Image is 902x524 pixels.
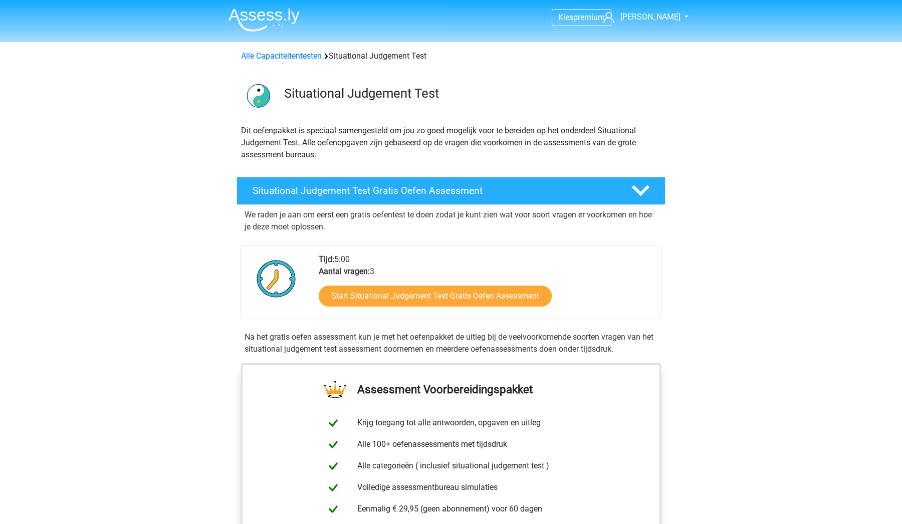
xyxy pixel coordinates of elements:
img: Assessly [229,8,300,32]
b: Aantal vragen: [319,267,370,276]
a: Situational Judgement Test Gratis Oefen Assessment [233,177,669,205]
a: Start Situational Judgement Test Gratis Oefen Assessment [319,286,552,307]
a: [PERSON_NAME] [599,11,682,23]
img: Klok [251,253,302,304]
div: Na het gratis oefen assessment kun je met het oefenpakket de uitleg bij de veelvoorkomende soorte... [241,331,661,355]
span: premium [573,13,605,22]
span: [PERSON_NAME] [620,12,681,22]
h3: Situational Judgement Test [284,86,657,101]
p: Dit oefenpakket is speciaal samengesteld om jou zo goed mogelijk voor te bereiden op het onderdee... [241,125,661,161]
span: Kies [558,13,573,22]
div: Situational Judgement Test [237,50,665,62]
p: We raden je aan om eerst een gratis oefentest te doen zodat je kunt zien wat voor soort vragen er... [245,209,657,233]
img: situational judgement test [237,74,280,117]
h4: Situational Judgement Test Gratis Oefen Assessment [253,185,615,196]
div: 5:00 3 [311,253,660,319]
a: Alle Capaciteitentesten [241,51,322,61]
b: Tijd: [319,254,334,264]
a: Kiespremium [552,11,611,24]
